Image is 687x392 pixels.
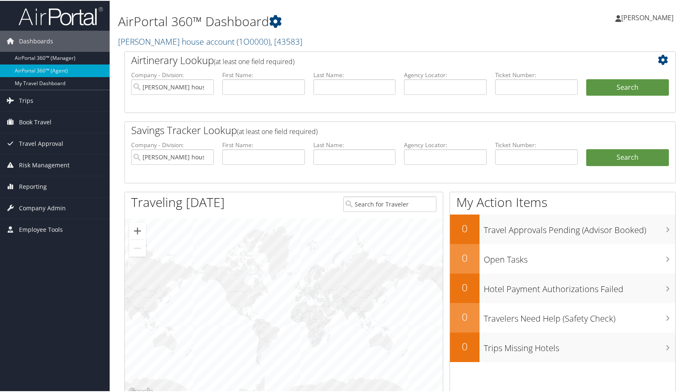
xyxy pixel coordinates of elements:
h2: 0 [450,279,480,294]
img: airportal-logo.png [19,5,103,25]
label: Last Name: [313,70,396,78]
label: Company - Division: [131,140,214,148]
h2: 0 [450,220,480,235]
span: Trips [19,89,33,110]
h1: AirPortal 360™ Dashboard [118,12,494,30]
label: Ticket Number: [495,70,578,78]
a: Search [586,148,669,165]
label: Ticket Number: [495,140,578,148]
input: Search for Traveler [343,196,436,211]
span: Travel Approval [19,132,63,153]
span: (at least one field required) [214,56,294,65]
h1: My Action Items [450,193,675,210]
span: Company Admin [19,197,66,218]
h2: Savings Tracker Lookup [131,122,623,137]
label: Agency Locator: [404,70,487,78]
a: 0Open Tasks [450,243,675,273]
h2: 0 [450,250,480,264]
span: [PERSON_NAME] [621,12,674,21]
h3: Open Tasks [484,249,675,265]
h3: Trips Missing Hotels [484,337,675,353]
h1: Traveling [DATE] [131,193,225,210]
h3: Travelers Need Help (Safety Check) [484,308,675,324]
button: Search [586,78,669,95]
h2: 0 [450,338,480,353]
span: ( 1O0000 ) [237,35,270,46]
a: 0Travel Approvals Pending (Advisor Booked) [450,214,675,243]
a: [PERSON_NAME] [615,4,682,30]
label: Company - Division: [131,70,214,78]
span: Reporting [19,175,47,196]
a: 0Travelers Need Help (Safety Check) [450,302,675,332]
h3: Travel Approvals Pending (Advisor Booked) [484,219,675,235]
input: search accounts [131,148,214,164]
label: First Name: [222,140,305,148]
label: Last Name: [313,140,396,148]
span: , [ 43583 ] [270,35,302,46]
label: Agency Locator: [404,140,487,148]
span: Dashboards [19,30,53,51]
button: Zoom out [129,239,146,256]
a: [PERSON_NAME] house account [118,35,302,46]
button: Zoom in [129,222,146,239]
h2: Airtinerary Lookup [131,52,623,67]
a: 0Hotel Payment Authorizations Failed [450,273,675,302]
h2: 0 [450,309,480,323]
span: Book Travel [19,111,51,132]
span: Risk Management [19,154,70,175]
span: Employee Tools [19,218,63,239]
a: 0Trips Missing Hotels [450,332,675,361]
h3: Hotel Payment Authorizations Failed [484,278,675,294]
span: (at least one field required) [237,126,318,135]
label: First Name: [222,70,305,78]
